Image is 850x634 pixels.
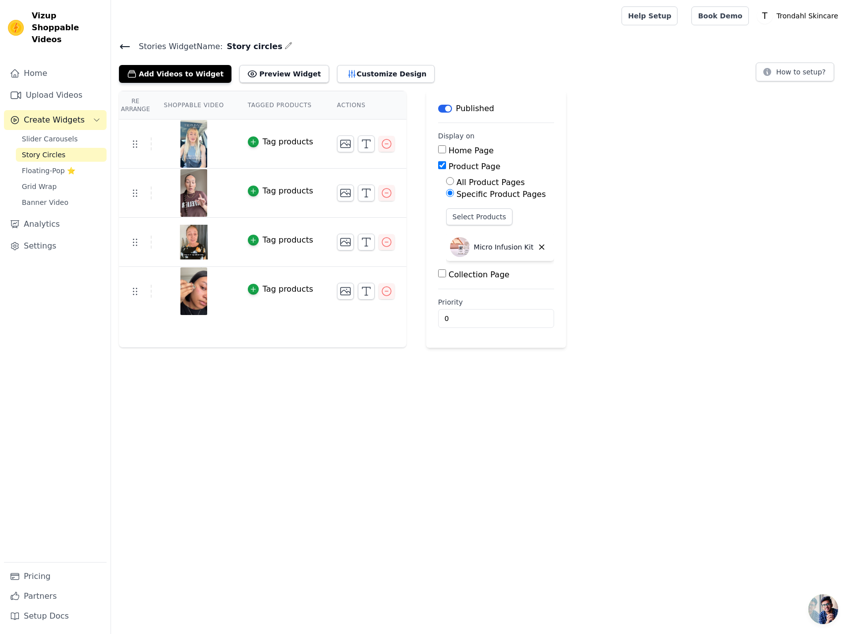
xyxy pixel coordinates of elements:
a: Book Demo [691,6,748,25]
div: Åben chat [808,594,838,624]
a: Partners [4,586,107,606]
div: Edit Name [284,40,292,53]
img: tn-2e0766ca66484163881dc1657706a85e.png [180,169,208,217]
img: Micro Infusion Kit [450,237,470,257]
th: Actions [325,91,406,120]
a: Banner Video [16,195,107,209]
img: Vizup [8,20,24,36]
img: vizup-images-4e0f.png [180,267,208,315]
a: Grid Wrap [16,180,107,193]
span: Story circles [223,41,282,53]
button: Delete widget [533,239,550,255]
span: Slider Carousels [22,134,78,144]
label: Home Page [449,146,494,155]
legend: Display on [438,131,475,141]
a: Home [4,63,107,83]
th: Shoppable Video [152,91,235,120]
p: Trondahl Skincare [773,7,842,25]
button: Create Widgets [4,110,107,130]
button: Change Thumbnail [337,135,354,152]
button: Tag products [248,136,313,148]
button: Add Videos to Widget [119,65,231,83]
span: Story Circles [22,150,65,160]
a: Floating-Pop ⭐ [16,164,107,178]
button: Change Thumbnail [337,185,354,201]
label: Product Page [449,162,501,171]
p: Micro Infusion Kit [474,242,534,252]
span: Stories Widget Name: [131,41,223,53]
div: Tag products [263,185,313,197]
button: Tag products [248,234,313,246]
a: Slider Carousels [16,132,107,146]
text: T [762,11,768,21]
label: All Product Pages [456,178,525,187]
a: Story Circles [16,148,107,162]
a: Pricing [4,567,107,586]
a: Upload Videos [4,85,107,105]
button: Tag products [248,185,313,197]
span: Grid Wrap [22,182,57,191]
button: Change Thumbnail [337,234,354,251]
label: Collection Page [449,270,510,279]
div: Tag products [263,234,313,246]
label: Priority [438,297,555,307]
label: Specific Product Pages [456,190,546,199]
img: tn-3b735a80f3144a1985681f645f2000ee.png [180,120,208,168]
span: Floating-Pop ⭐ [22,166,75,176]
th: Tagged Products [236,91,325,120]
img: vizup-images-e5fa.png [180,218,208,266]
th: Re Arrange [119,91,152,120]
a: Help Setup [622,6,678,25]
button: Change Thumbnail [337,283,354,300]
a: Settings [4,236,107,256]
a: How to setup? [756,69,834,79]
div: Tag products [263,136,313,148]
a: Setup Docs [4,606,107,626]
button: Tag products [248,283,313,295]
button: T Trondahl Skincare [757,7,842,25]
button: Customize Design [337,65,435,83]
div: Tag products [263,283,313,295]
span: Vizup Shoppable Videos [32,10,103,46]
button: Preview Widget [239,65,329,83]
button: How to setup? [756,63,834,81]
span: Banner Video [22,197,68,207]
span: Create Widgets [24,114,85,126]
p: Published [456,103,494,115]
a: Analytics [4,214,107,234]
button: Select Products [446,208,512,225]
